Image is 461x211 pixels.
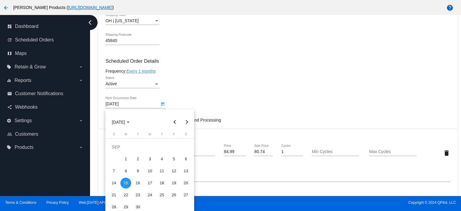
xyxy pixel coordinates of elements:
[132,189,144,201] td: September 23, 2025
[132,154,143,164] div: 2
[156,177,168,189] td: September 18, 2025
[168,177,180,189] td: September 19, 2025
[144,132,156,138] th: Wednesday
[144,166,155,176] div: 10
[156,153,168,165] td: September 4, 2025
[120,177,132,189] td: September 15, 2025
[108,177,120,189] td: September 14, 2025
[180,190,191,200] div: 27
[169,116,181,128] button: Previous month
[108,189,120,201] td: September 21, 2025
[180,189,192,201] td: September 27, 2025
[156,178,167,188] div: 18
[144,153,156,165] td: September 3, 2025
[108,132,120,138] th: Sunday
[180,165,192,177] td: September 13, 2025
[120,166,131,176] div: 8
[144,154,155,164] div: 3
[120,153,132,165] td: September 1, 2025
[108,178,119,188] div: 14
[181,116,193,128] button: Next month
[168,154,179,164] div: 5
[168,166,179,176] div: 12
[120,165,132,177] td: September 8, 2025
[132,132,144,138] th: Tuesday
[156,189,168,201] td: September 25, 2025
[168,132,180,138] th: Friday
[120,189,132,201] td: September 22, 2025
[156,166,167,176] div: 11
[168,190,179,200] div: 26
[108,190,119,200] div: 21
[144,178,155,188] div: 17
[132,190,143,200] div: 23
[120,132,132,138] th: Monday
[112,120,130,125] span: [DATE]
[108,141,192,153] td: SEP
[180,178,191,188] div: 20
[132,178,143,188] div: 16
[120,154,131,164] div: 1
[108,165,120,177] td: September 7, 2025
[156,190,167,200] div: 25
[168,178,179,188] div: 19
[132,166,143,176] div: 9
[168,165,180,177] td: September 12, 2025
[180,166,191,176] div: 13
[156,132,168,138] th: Thursday
[132,153,144,165] td: September 2, 2025
[156,165,168,177] td: September 11, 2025
[132,177,144,189] td: September 16, 2025
[144,165,156,177] td: September 10, 2025
[144,190,155,200] div: 24
[144,189,156,201] td: September 24, 2025
[132,165,144,177] td: September 9, 2025
[168,153,180,165] td: September 5, 2025
[156,154,167,164] div: 4
[144,177,156,189] td: September 17, 2025
[180,132,192,138] th: Saturday
[180,177,192,189] td: September 20, 2025
[180,153,192,165] td: September 6, 2025
[180,154,191,164] div: 6
[168,189,180,201] td: September 26, 2025
[107,116,134,128] button: Choose month and year
[120,190,131,200] div: 22
[120,178,131,188] div: 15
[108,166,119,176] div: 7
